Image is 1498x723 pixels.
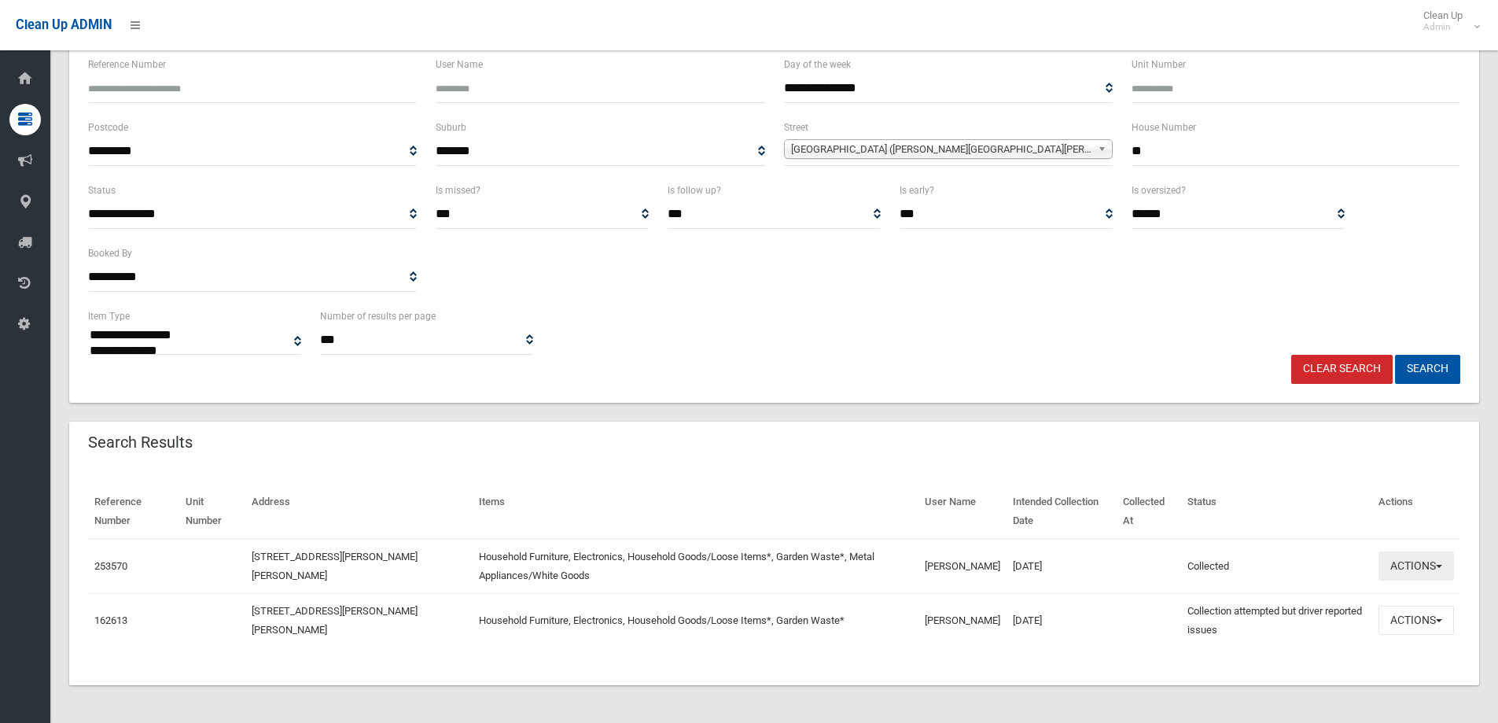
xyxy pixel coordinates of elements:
[918,485,1007,539] th: User Name
[918,593,1007,647] td: [PERSON_NAME]
[1132,182,1186,199] label: Is oversized?
[245,485,473,539] th: Address
[1181,539,1372,594] td: Collected
[179,485,245,539] th: Unit Number
[1181,593,1372,647] td: Collection attempted but driver reported issues
[436,182,480,199] label: Is missed?
[784,56,851,73] label: Day of the week
[1378,606,1454,635] button: Actions
[1181,485,1372,539] th: Status
[88,485,179,539] th: Reference Number
[320,308,436,325] label: Number of results per page
[1132,56,1186,73] label: Unit Number
[94,560,127,572] a: 253570
[1007,485,1117,539] th: Intended Collection Date
[1132,119,1196,136] label: House Number
[1007,593,1117,647] td: [DATE]
[88,182,116,199] label: Status
[1007,539,1117,594] td: [DATE]
[436,119,466,136] label: Suburb
[473,485,918,539] th: Items
[784,119,808,136] label: Street
[1395,355,1460,384] button: Search
[1291,355,1393,384] a: Clear Search
[88,56,166,73] label: Reference Number
[16,17,112,32] span: Clean Up ADMIN
[94,614,127,626] a: 162613
[918,539,1007,594] td: [PERSON_NAME]
[473,539,918,594] td: Household Furniture, Electronics, Household Goods/Loose Items*, Garden Waste*, Metal Appliances/W...
[436,56,483,73] label: User Name
[668,182,721,199] label: Is follow up?
[88,245,132,262] label: Booked By
[1372,485,1460,539] th: Actions
[1423,21,1463,33] small: Admin
[88,308,130,325] label: Item Type
[252,551,418,581] a: [STREET_ADDRESS][PERSON_NAME][PERSON_NAME]
[1378,551,1454,581] button: Actions
[69,427,212,458] header: Search Results
[1117,485,1181,539] th: Collected At
[791,140,1091,159] span: [GEOGRAPHIC_DATA] ([PERSON_NAME][GEOGRAPHIC_DATA][PERSON_NAME])
[1415,9,1478,33] span: Clean Up
[473,593,918,647] td: Household Furniture, Electronics, Household Goods/Loose Items*, Garden Waste*
[88,119,128,136] label: Postcode
[252,605,418,636] a: [STREET_ADDRESS][PERSON_NAME][PERSON_NAME]
[900,182,934,199] label: Is early?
